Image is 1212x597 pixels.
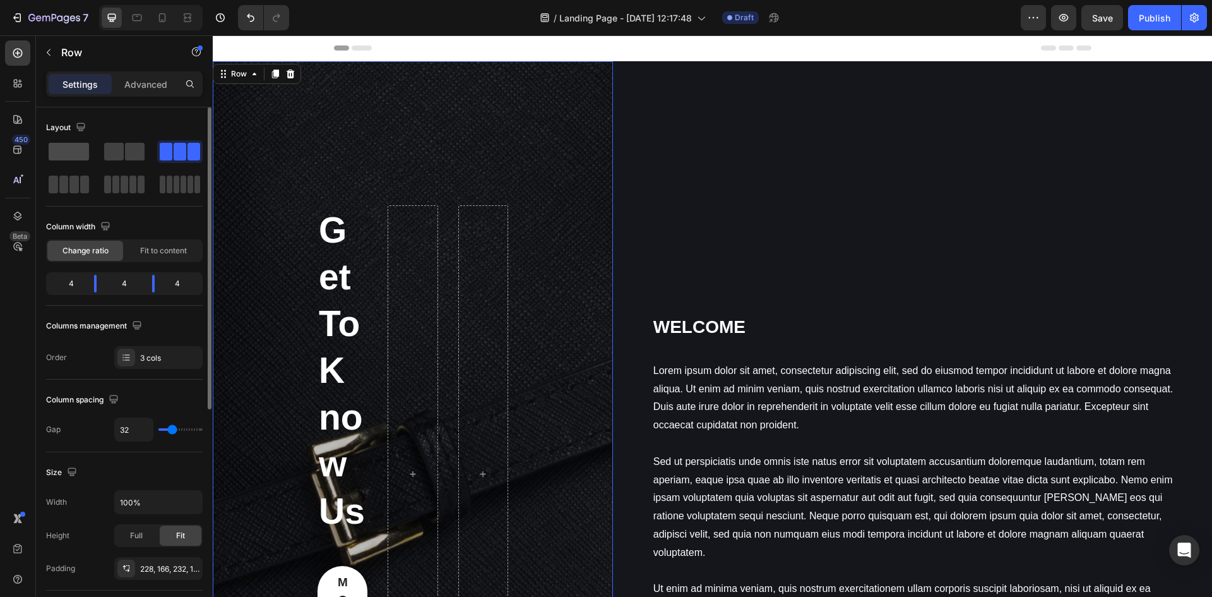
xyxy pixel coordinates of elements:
[1092,13,1113,23] span: Save
[46,119,88,136] div: Layout
[238,5,289,30] div: Undo/Redo
[1128,5,1181,30] button: Publish
[46,530,69,541] div: Height
[165,275,200,292] div: 4
[115,418,153,441] input: Auto
[1139,11,1170,25] div: Publish
[61,45,169,60] p: Row
[83,10,88,25] p: 7
[140,245,187,256] span: Fit to content
[46,563,75,574] div: Padding
[46,392,121,409] div: Column spacing
[46,424,61,435] div: Gap
[46,318,145,335] div: Columns management
[5,5,94,30] button: 7
[213,35,1212,597] iframe: Design area
[107,275,142,292] div: 4
[62,245,109,256] span: Change ratio
[46,352,67,363] div: Order
[1081,5,1123,30] button: Save
[62,78,98,91] p: Settings
[140,353,199,364] div: 3 cols
[735,12,754,23] span: Draft
[559,11,692,25] span: Landing Page - [DATE] 12:17:48
[124,78,167,91] p: Advanced
[441,280,966,303] p: WELCOME
[554,11,557,25] span: /
[49,275,84,292] div: 4
[130,530,143,541] span: Full
[46,497,67,508] div: Width
[115,491,202,514] input: Auto
[46,464,80,481] div: Size
[46,219,113,236] div: Column width
[12,135,30,145] div: 450
[9,231,30,241] div: Beta
[140,564,199,575] div: 228, 166, 232, 166
[176,530,185,541] span: Fit
[1169,535,1199,565] div: Open Intercom Messenger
